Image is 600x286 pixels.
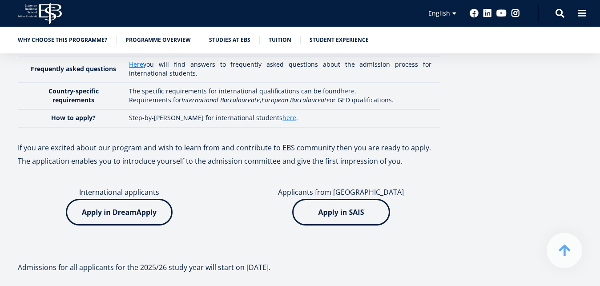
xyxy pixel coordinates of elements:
em: International Baccalaureate [181,96,260,104]
p: Applicants from [GEOGRAPHIC_DATA] [240,185,442,199]
a: here [282,113,296,122]
img: Apply in DreamApply [66,199,173,226]
strong: How to apply? [51,113,96,122]
a: here [341,87,354,96]
input: Technology Innovation MBA [2,148,8,154]
a: Facebook [470,9,479,18]
p: If you are excited about our program and wish to learn from and contribute to EBS community then ... [18,141,440,154]
a: Why choose this programme? [18,36,107,44]
p: The specific requirements for international qualifications can be found . [129,87,431,96]
p: International applicants [18,185,220,199]
p: Requirements for , or GED qualifications. [129,96,431,105]
a: Here [129,60,143,69]
a: Instagram [511,9,520,18]
strong: Country-specific requirements [48,87,99,104]
span: Two-year MBA [11,136,49,144]
a: Student experience [310,36,369,44]
p: Step-by-[PERSON_NAME] for international students . [129,113,431,122]
span: Last Name [211,0,240,8]
td: you will find answers to frequently asked questions about the admission process for international... [125,56,440,83]
a: Studies at EBS [209,36,250,44]
p: The application enables you to introduce yourself to the admission committee and give the first i... [18,154,440,168]
span: Technology Innovation MBA [11,148,86,156]
em: European Baccalaureate [262,96,330,104]
a: Programme overview [125,36,191,44]
input: One-year MBA (in Estonian) [2,124,8,130]
img: Apply in SAIS [292,199,390,226]
input: Two-year MBA [2,136,8,142]
p: Admissions for all applicants for the 2025/26 study year will start on [DATE]. [18,261,440,274]
strong: Frequently asked questions [31,64,116,73]
a: Linkedin [483,9,492,18]
a: Tuition [269,36,291,44]
span: One-year MBA (in Estonian) [11,124,83,132]
a: Youtube [496,9,507,18]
